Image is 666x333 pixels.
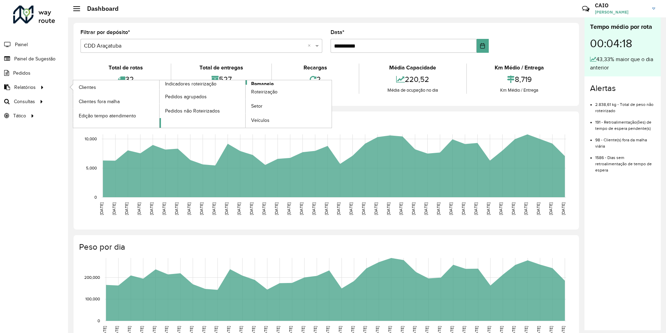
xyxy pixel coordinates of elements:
[469,72,570,87] div: 8,719
[82,72,169,87] div: 32
[469,64,570,72] div: Km Médio / Entrega
[469,87,570,94] div: Km Médio / Entrega
[590,32,655,55] div: 00:04:18
[13,112,26,119] span: Tático
[331,28,344,36] label: Data
[251,80,274,88] span: Romaneio
[361,64,464,72] div: Média Capacidade
[308,42,314,50] span: Clear all
[160,90,246,103] a: Pedidos agrupados
[274,202,279,215] text: [DATE]
[287,202,291,215] text: [DATE]
[160,104,246,118] a: Pedidos não Roteirizados
[374,202,378,215] text: [DATE]
[399,202,403,215] text: [DATE]
[436,202,441,215] text: [DATE]
[595,96,655,114] li: 2.838,61 kg - Total de peso não roteirizado
[595,149,655,173] li: 1586 - Dias sem retroalimentação de tempo de espera
[246,85,332,99] a: Roteirização
[246,99,332,113] a: Setor
[79,98,120,105] span: Clientes fora malha
[84,275,100,280] text: 200,000
[165,80,216,88] span: Indicadores roteirização
[590,22,655,32] div: Tempo médio por rota
[523,202,528,215] text: [DATE]
[262,202,266,215] text: [DATE]
[187,202,191,215] text: [DATE]
[99,202,104,215] text: [DATE]
[79,84,96,91] span: Clientes
[15,41,28,48] span: Painel
[424,202,428,215] text: [DATE]
[165,107,220,115] span: Pedidos não Roteirizados
[251,88,277,95] span: Roteirização
[386,202,391,215] text: [DATE]
[79,242,572,252] h4: Peso por dia
[561,202,565,215] text: [DATE]
[590,55,655,72] div: 43,33% maior que o dia anterior
[595,114,655,132] li: 191 - Retroalimentação(ões) de tempo de espera pendente(s)
[461,202,466,215] text: [DATE]
[511,202,515,215] text: [DATE]
[13,69,31,77] span: Pedidos
[498,202,503,215] text: [DATE]
[137,202,141,215] text: [DATE]
[361,87,464,94] div: Média de ocupação no dia
[85,297,100,301] text: 100,000
[73,80,159,94] a: Clientes
[112,202,116,215] text: [DATE]
[361,202,366,215] text: [DATE]
[473,202,478,215] text: [DATE]
[548,202,553,215] text: [DATE]
[578,1,593,16] a: Contato Rápido
[160,80,332,128] a: Romaneio
[251,117,270,124] span: Veículos
[361,72,464,87] div: 220,52
[595,2,647,9] h3: CAIO
[124,202,129,215] text: [DATE]
[224,202,229,215] text: [DATE]
[212,202,216,215] text: [DATE]
[199,202,204,215] text: [DATE]
[173,72,269,87] div: 527
[536,202,540,215] text: [DATE]
[299,202,304,215] text: [DATE]
[174,202,179,215] text: [DATE]
[477,39,489,53] button: Choose Date
[73,109,159,123] a: Edição tempo atendimento
[237,202,241,215] text: [DATE]
[80,28,130,36] label: Filtrar por depósito
[251,102,263,110] span: Setor
[14,55,55,63] span: Painel de Sugestão
[79,112,136,119] span: Edição tempo atendimento
[80,5,119,13] h2: Dashboard
[82,64,169,72] div: Total de rotas
[97,318,100,323] text: 0
[349,202,353,215] text: [DATE]
[149,202,154,215] text: [DATE]
[73,94,159,108] a: Clientes fora malha
[590,83,655,93] h4: Alertas
[595,132,655,149] li: 98 - Cliente(s) fora da malha viária
[94,195,97,199] text: 0
[246,114,332,127] a: Veículos
[411,202,416,215] text: [DATE]
[173,64,269,72] div: Total de entregas
[162,202,166,215] text: [DATE]
[165,93,207,100] span: Pedidos agrupados
[249,202,254,215] text: [DATE]
[336,202,341,215] text: [DATE]
[595,9,647,15] span: [PERSON_NAME]
[274,72,357,87] div: 2
[486,202,490,215] text: [DATE]
[324,202,328,215] text: [DATE]
[73,80,246,128] a: Indicadores roteirização
[311,202,316,215] text: [DATE]
[274,64,357,72] div: Recargas
[85,136,97,141] text: 10,000
[86,166,97,170] text: 5,000
[449,202,453,215] text: [DATE]
[14,98,35,105] span: Consultas
[14,84,36,91] span: Relatórios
